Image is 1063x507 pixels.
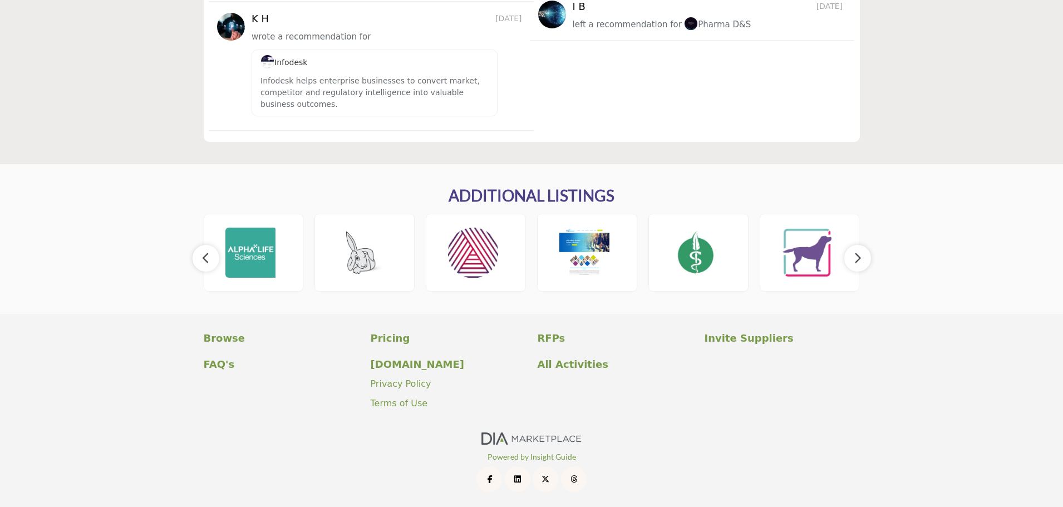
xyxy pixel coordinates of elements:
h2: ADDITIONAL LISTINGS [449,186,614,205]
a: LinkedIn Link [505,466,530,492]
img: image [260,55,274,68]
a: imageInfodesk [260,58,307,67]
img: TrialAssure [559,228,609,278]
span: left a recommendation for [573,22,682,32]
a: FAQ's [204,357,359,372]
a: imagePharma D&S [684,21,751,35]
span: [DATE] [816,3,846,15]
img: avtar-image [538,3,566,31]
h5: I B [573,3,592,16]
span: Pharma D&S [684,22,751,32]
a: Terms of Use [371,398,428,408]
a: Threads Link [561,466,587,492]
img: No Site Logo [481,432,582,445]
a: Powered by Insight Guide [488,452,576,461]
img: PurpleLab [782,228,832,278]
span: wrote a recommendation for [252,32,371,42]
a: Twitter Link [533,466,558,492]
img: AlphaLife Sciences [225,228,275,278]
a: [DOMAIN_NAME] [371,357,526,372]
span: Infodesk [260,58,307,67]
img: avtar-image [217,13,245,41]
img: Synterex, Inc. [671,228,721,278]
img: Schlafender Hase [337,228,387,278]
h5: K H [252,13,271,25]
a: All Activities [538,357,693,372]
a: Browse [204,331,359,346]
img: Alphanumeric [448,228,498,278]
a: RFPs [538,331,693,346]
img: image [684,19,698,33]
a: Facebook Link [476,466,502,492]
a: Privacy Policy [371,378,431,389]
p: Infodesk helps enterprise businesses to convert market, competitor and regulatory intelligence in... [260,75,489,110]
a: Invite Suppliers [705,331,860,346]
a: Pricing [371,331,526,346]
span: [DATE] [495,13,525,24]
